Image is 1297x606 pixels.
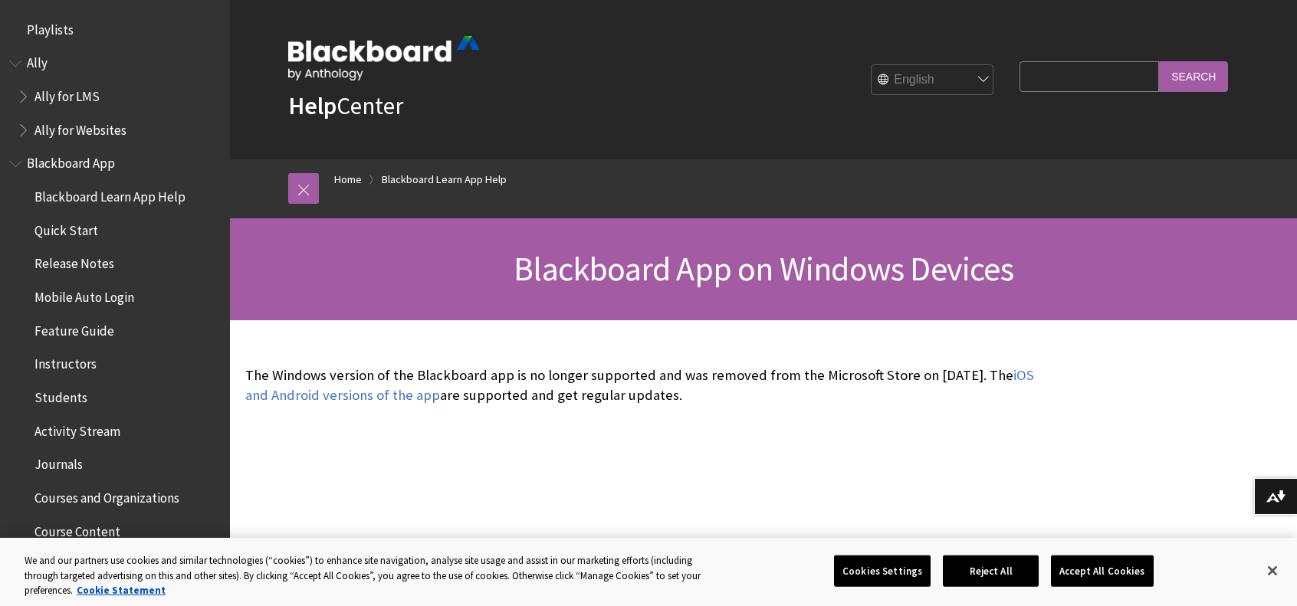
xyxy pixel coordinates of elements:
[34,117,126,138] span: Ally for Websites
[34,318,114,339] span: Feature Guide
[34,352,97,372] span: Instructors
[25,553,714,598] div: We and our partners use cookies and similar technologies (“cookies”) to enhance site navigation, ...
[9,51,221,143] nav: Book outline for Anthology Ally Help
[834,555,931,587] button: Cookies Settings
[27,17,74,38] span: Playlists
[9,17,221,43] nav: Book outline for Playlists
[1051,555,1153,587] button: Accept All Cookies
[27,51,48,71] span: Ally
[1256,554,1289,588] button: Close
[245,365,1055,405] p: The Windows version of the Blackboard app is no longer supported and was removed from the Microso...
[288,36,480,80] img: Blackboard by Anthology
[27,151,115,172] span: Blackboard App
[34,452,83,473] span: Journals
[34,284,134,305] span: Mobile Auto Login
[34,251,114,272] span: Release Notes
[34,418,120,439] span: Activity Stream
[245,366,1034,405] a: iOS and Android versions of the app
[34,218,98,238] span: Quick Start
[34,84,100,104] span: Ally for LMS
[77,584,166,597] a: More information about your privacy, opens in a new tab
[943,555,1039,587] button: Reject All
[34,385,87,405] span: Students
[288,90,403,121] a: HelpCenter
[872,65,994,96] select: Site Language Selector
[382,170,507,189] a: Blackboard Learn App Help
[34,184,186,205] span: Blackboard Learn App Help
[34,485,179,506] span: Courses and Organizations
[514,247,1013,290] span: Blackboard App on Windows Devices
[34,519,120,539] span: Course Content
[1159,61,1228,91] input: Search
[334,170,362,189] a: Home
[288,90,337,121] strong: Help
